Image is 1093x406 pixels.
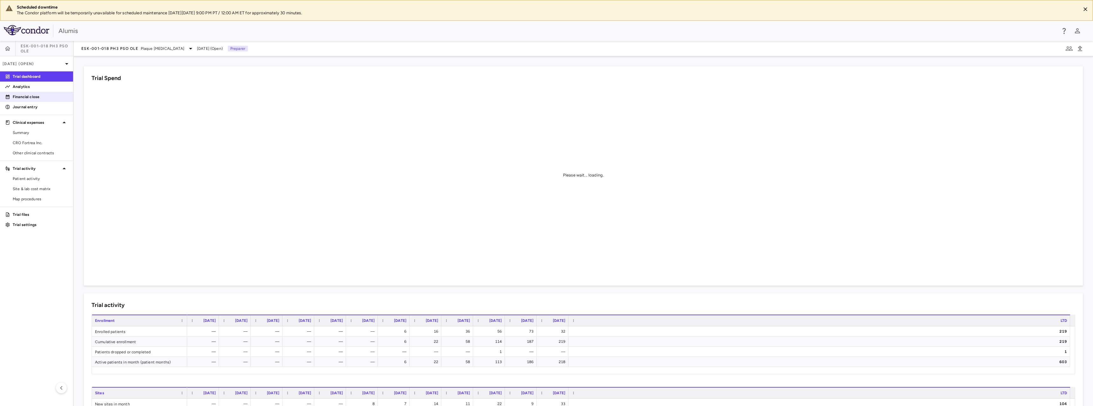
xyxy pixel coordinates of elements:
span: ESK-001-018 Ph3 PsO OLE [21,43,73,54]
div: — [288,336,311,347]
span: CRO Fortrea Inc. [13,140,68,146]
div: — [288,326,311,336]
p: Analytics [13,84,68,90]
span: [DATE] [299,391,311,395]
div: 58 [447,336,470,347]
div: — [225,336,248,347]
span: [DATE] [362,391,375,395]
p: The Condor platform will be temporarily unavailable for scheduled maintenance [DATE][DATE] 9:00 P... [17,10,1076,16]
div: 6 [384,326,406,336]
span: LTD [1061,318,1067,323]
span: Plaque [MEDICAL_DATA] [141,46,184,51]
span: [DATE] [553,391,565,395]
span: [DATE] (Open) [197,46,223,51]
div: 603 [574,357,1067,367]
span: Map procedures [13,196,68,202]
div: 32 [542,326,565,336]
div: — [256,347,279,357]
p: Trial settings [13,222,68,228]
div: — [511,347,533,357]
div: — [256,357,279,367]
div: — [193,326,216,336]
div: 1 [479,347,502,357]
div: — [352,357,375,367]
p: Trial activity [13,166,60,171]
div: — [256,326,279,336]
div: Enrolled patients [92,326,187,336]
span: [DATE] [394,391,406,395]
div: 114 [479,336,502,347]
div: — [320,326,343,336]
span: [DATE] [489,318,502,323]
span: [DATE] [489,391,502,395]
div: 219 [542,336,565,347]
p: Journal entry [13,104,68,110]
span: Enrollment [95,318,115,323]
div: 22 [415,336,438,347]
span: [DATE] [458,391,470,395]
div: 6 [384,336,406,347]
span: ESK-001-018 Ph3 PsO OLE [81,46,138,51]
button: Close [1081,4,1090,14]
div: — [193,357,216,367]
span: Sites [95,391,104,395]
div: 219 [574,326,1067,336]
div: — [415,347,438,357]
div: 1 [574,347,1067,357]
span: [DATE] [521,391,533,395]
p: [DATE] (Open) [3,61,63,67]
span: [DATE] [426,391,438,395]
div: — [542,347,565,357]
div: — [384,347,406,357]
div: 58 [447,357,470,367]
div: — [225,326,248,336]
div: — [288,347,311,357]
div: 187 [511,336,533,347]
span: LTD [1061,391,1067,395]
span: [DATE] [235,391,248,395]
div: — [447,347,470,357]
div: Cumulative enrollment [92,336,187,346]
div: 36 [447,326,470,336]
span: Other clinical contracts [13,150,68,156]
span: [DATE] [203,391,216,395]
div: 6 [384,357,406,367]
span: [DATE] [330,318,343,323]
div: Alumis [58,26,1056,36]
span: [DATE] [235,318,248,323]
h6: Trial activity [92,301,125,309]
span: Site & lab cost matrix [13,186,68,192]
p: Trial files [13,212,68,217]
div: 22 [415,357,438,367]
div: 113 [479,357,502,367]
h6: Trial Spend [92,74,121,83]
span: [DATE] [394,318,406,323]
div: — [193,347,216,357]
div: — [320,357,343,367]
span: [DATE] [267,318,279,323]
p: Trial dashboard [13,74,68,79]
div: Active patients in month (patient months) [92,357,187,367]
div: 56 [479,326,502,336]
span: [DATE] [553,318,565,323]
div: — [225,347,248,357]
div: — [193,336,216,347]
div: — [352,336,375,347]
span: [DATE] [362,318,375,323]
div: 16 [415,326,438,336]
div: Scheduled downtime [17,4,1076,10]
span: [DATE] [203,318,216,323]
div: — [352,347,375,357]
span: [DATE] [267,391,279,395]
span: [DATE] [458,318,470,323]
span: [DATE] [426,318,438,323]
div: — [288,357,311,367]
span: [DATE] [330,391,343,395]
img: logo-full-SnFGN8VE.png [4,25,49,35]
div: — [320,347,343,357]
div: 219 [574,336,1067,347]
div: 73 [511,326,533,336]
p: Financial close [13,94,68,100]
span: Patient activity [13,176,68,182]
span: [DATE] [521,318,533,323]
